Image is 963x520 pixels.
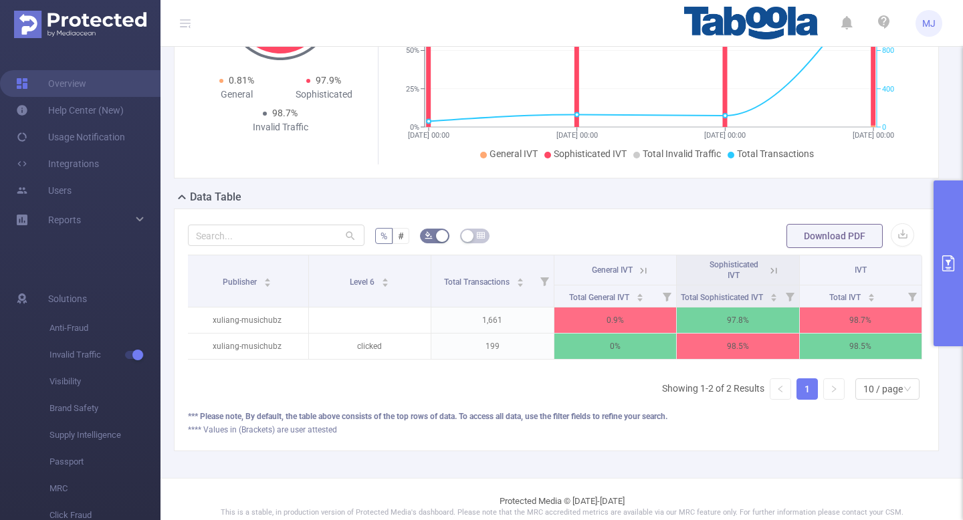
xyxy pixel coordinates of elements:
tspan: 50% [406,47,419,55]
i: Filter menu [535,255,554,307]
span: General IVT [490,148,538,159]
div: Sort [636,291,644,299]
p: 0.9% [554,307,677,333]
p: 199 [431,334,554,359]
i: icon: down [903,385,912,394]
i: icon: caret-up [516,276,524,280]
i: icon: caret-up [263,276,271,280]
i: Filter menu [657,285,676,307]
span: Total Invalid Traffic [643,148,721,159]
span: Anti-Fraud [49,315,160,342]
span: % [381,231,387,241]
i: icon: caret-down [263,281,271,285]
span: Level 6 [350,277,377,287]
a: 1 [797,379,817,399]
p: xuliang-musichubz [186,334,308,359]
p: 1,661 [431,307,554,333]
p: 98.5% [677,334,799,359]
tspan: [DATE] 00:00 [853,131,894,140]
p: clicked [309,334,431,359]
i: icon: table [477,231,485,239]
span: Supply Intelligence [49,422,160,448]
span: Passport [49,448,160,475]
div: General [193,88,280,102]
span: Solutions [48,285,87,312]
p: 97.8% [677,307,799,333]
span: Total IVT [829,293,863,302]
div: Sophisticated [280,88,367,102]
p: 98.5% [800,334,922,359]
tspan: 0% [410,123,419,132]
a: Overview [16,70,86,97]
div: 10 / page [863,379,903,399]
li: 1 [796,378,818,400]
h2: Data Table [190,189,241,205]
div: Invalid Traffic [237,120,324,134]
tspan: 800 [882,47,894,55]
li: Next Page [823,378,845,400]
i: icon: caret-down [770,296,778,300]
span: Total Transactions [444,277,512,287]
a: Integrations [16,150,99,177]
span: MJ [922,10,936,37]
span: MRC [49,475,160,502]
span: Visibility [49,368,160,395]
i: Filter menu [780,285,799,307]
div: Sort [867,291,875,299]
img: Protected Media [14,11,146,38]
i: icon: caret-up [382,276,389,280]
tspan: 25% [406,85,419,94]
div: Sort [381,276,389,284]
i: icon: caret-down [382,281,389,285]
i: icon: caret-down [637,296,644,300]
div: Sort [770,291,778,299]
span: Invalid Traffic [49,342,160,368]
i: icon: right [830,385,838,393]
p: This is a stable, in production version of Protected Media's dashboard. Please note that the MRC ... [194,507,930,519]
i: icon: left [776,385,784,393]
tspan: [DATE] 00:00 [704,131,746,140]
a: Usage Notification [16,124,125,150]
i: Filter menu [903,285,922,307]
div: Sort [263,276,272,284]
div: *** Please note, By default, the table above consists of the top rows of data. To access all data... [188,410,925,422]
p: 0% [554,334,677,359]
a: Help Center (New) [16,97,124,124]
button: Download PDF [786,224,883,248]
a: Users [16,177,72,204]
i: icon: caret-down [867,296,875,300]
tspan: [DATE] 00:00 [408,131,449,140]
span: IVT [855,265,867,275]
span: Sophisticated IVT [710,260,758,280]
a: Reports [48,207,81,233]
i: icon: caret-up [867,291,875,295]
span: Brand Safety [49,395,160,422]
i: icon: caret-down [516,281,524,285]
span: Sophisticated IVT [554,148,627,159]
li: Previous Page [770,378,791,400]
span: Total General IVT [569,293,631,302]
i: icon: bg-colors [425,231,433,239]
div: **** Values in (Brackets) are user attested [188,424,925,436]
tspan: 0 [882,123,886,132]
li: Showing 1-2 of 2 Results [662,378,764,400]
span: General IVT [592,265,633,275]
p: 98.7% [800,307,922,333]
input: Search... [188,225,364,246]
i: icon: caret-up [770,291,778,295]
div: Sort [516,276,524,284]
span: 0.81% [229,75,254,86]
tspan: [DATE] 00:00 [556,131,597,140]
span: Total Transactions [737,148,814,159]
span: Reports [48,215,81,225]
span: Total Sophisticated IVT [681,293,765,302]
i: icon: caret-up [637,291,644,295]
span: Publisher [223,277,259,287]
tspan: 400 [882,85,894,94]
span: 97.9% [316,75,341,86]
span: # [398,231,404,241]
p: xuliang-musichubz [186,307,308,333]
span: 98.7% [272,108,298,118]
